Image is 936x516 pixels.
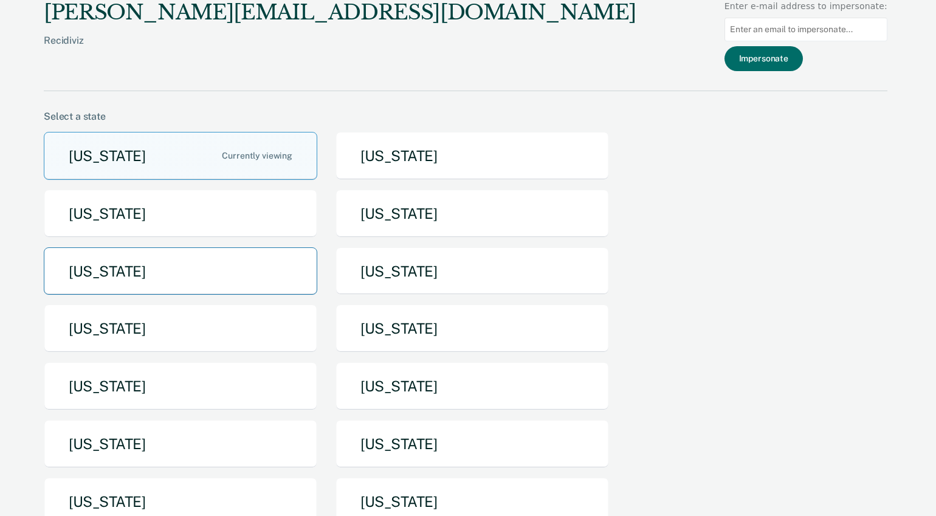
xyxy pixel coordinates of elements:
[336,247,609,295] button: [US_STATE]
[44,420,317,468] button: [US_STATE]
[336,132,609,180] button: [US_STATE]
[336,362,609,410] button: [US_STATE]
[44,362,317,410] button: [US_STATE]
[724,18,887,41] input: Enter an email to impersonate...
[724,46,803,71] button: Impersonate
[336,304,609,353] button: [US_STATE]
[44,304,317,353] button: [US_STATE]
[336,420,609,468] button: [US_STATE]
[336,190,609,238] button: [US_STATE]
[44,111,887,122] div: Select a state
[44,247,317,295] button: [US_STATE]
[44,35,636,66] div: Recidiviz
[44,132,317,180] button: [US_STATE]
[44,190,317,238] button: [US_STATE]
